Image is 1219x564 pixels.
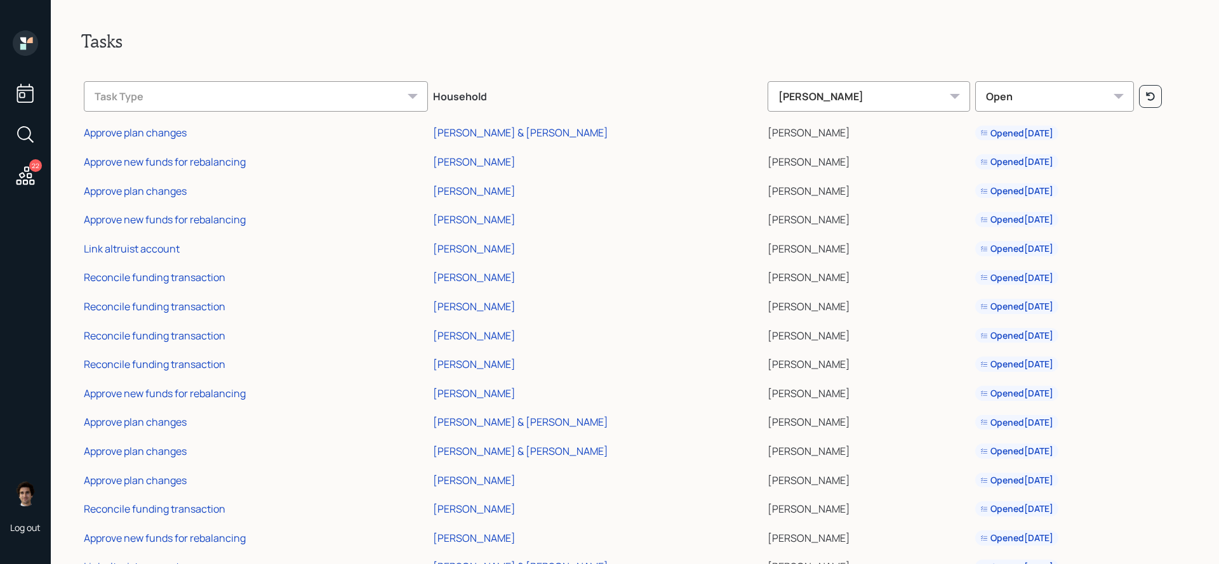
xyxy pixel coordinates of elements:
[980,155,1053,168] div: Opened [DATE]
[433,473,516,487] div: [PERSON_NAME]
[84,242,180,256] div: Link altruist account
[81,30,1189,52] h2: Tasks
[10,521,41,534] div: Log out
[84,126,187,140] div: Approve plan changes
[430,72,765,117] th: Household
[765,203,973,232] td: [PERSON_NAME]
[13,481,38,506] img: harrison-schaefer-headshot-2.png
[765,117,973,146] td: [PERSON_NAME]
[980,358,1053,371] div: Opened [DATE]
[433,299,516,313] div: [PERSON_NAME]
[433,213,516,226] div: [PERSON_NAME]
[433,386,516,400] div: [PERSON_NAME]
[433,531,516,545] div: [PERSON_NAME]
[980,416,1053,429] div: Opened [DATE]
[980,242,1053,255] div: Opened [DATE]
[433,444,608,458] div: [PERSON_NAME] & [PERSON_NAME]
[765,521,973,551] td: [PERSON_NAME]
[84,444,187,458] div: Approve plan changes
[980,300,1053,313] div: Opened [DATE]
[84,155,246,169] div: Approve new funds for rebalancing
[980,474,1053,487] div: Opened [DATE]
[765,435,973,464] td: [PERSON_NAME]
[84,415,187,429] div: Approve plan changes
[433,502,516,516] div: [PERSON_NAME]
[765,261,973,291] td: [PERSON_NAME]
[84,502,225,516] div: Reconcile funding transaction
[768,81,970,112] div: [PERSON_NAME]
[765,145,973,174] td: [PERSON_NAME]
[980,329,1053,342] div: Opened [DATE]
[765,319,973,348] td: [PERSON_NAME]
[84,299,225,313] div: Reconcile funding transaction
[980,185,1053,197] div: Opened [DATE]
[980,387,1053,400] div: Opened [DATE]
[84,329,225,343] div: Reconcile funding transaction
[975,81,1134,112] div: Open
[765,492,973,521] td: [PERSON_NAME]
[433,415,608,429] div: [PERSON_NAME] & [PERSON_NAME]
[433,155,516,169] div: [PERSON_NAME]
[980,272,1053,284] div: Opened [DATE]
[84,213,246,226] div: Approve new funds for rebalancing
[84,531,246,545] div: Approve new funds for rebalancing
[433,270,516,284] div: [PERSON_NAME]
[980,127,1053,140] div: Opened [DATE]
[433,329,516,343] div: [PERSON_NAME]
[84,270,225,284] div: Reconcile funding transaction
[765,348,973,377] td: [PERSON_NAME]
[765,290,973,319] td: [PERSON_NAME]
[433,357,516,371] div: [PERSON_NAME]
[765,232,973,261] td: [PERSON_NAME]
[980,213,1053,226] div: Opened [DATE]
[84,357,225,371] div: Reconcile funding transaction
[765,174,973,204] td: [PERSON_NAME]
[980,532,1053,544] div: Opened [DATE]
[433,184,516,198] div: [PERSON_NAME]
[980,502,1053,515] div: Opened [DATE]
[765,406,973,435] td: [PERSON_NAME]
[84,184,187,198] div: Approve plan changes
[84,473,187,487] div: Approve plan changes
[84,386,246,400] div: Approve new funds for rebalancing
[433,242,516,256] div: [PERSON_NAME]
[765,377,973,406] td: [PERSON_NAME]
[433,126,608,140] div: [PERSON_NAME] & [PERSON_NAME]
[84,81,428,112] div: Task Type
[980,445,1053,457] div: Opened [DATE]
[29,159,42,172] div: 22
[765,464,973,493] td: [PERSON_NAME]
